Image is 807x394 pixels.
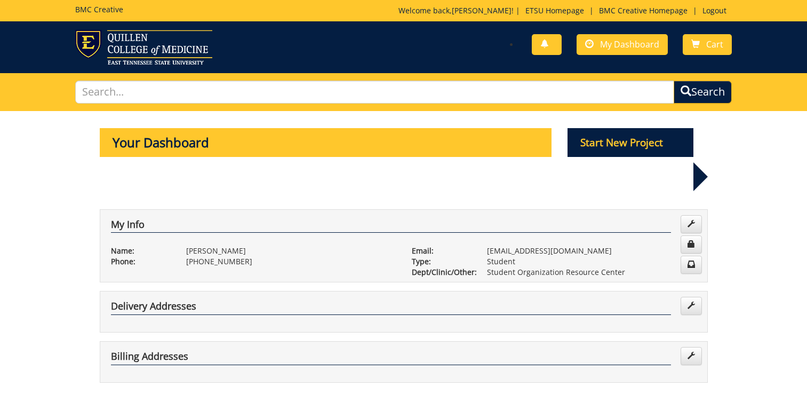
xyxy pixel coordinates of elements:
span: My Dashboard [600,38,659,50]
p: Start New Project [568,128,693,157]
a: Cart [683,34,732,55]
p: Email: [412,246,471,256]
a: Change Communication Preferences [681,256,702,274]
p: Student Organization Resource Center [487,267,697,278]
a: Edit Addresses [681,347,702,365]
a: Start New Project [568,138,693,148]
p: Dept/Clinic/Other: [412,267,471,278]
p: [EMAIL_ADDRESS][DOMAIN_NAME] [487,246,697,256]
h4: My Info [111,219,671,233]
p: Welcome back, ! | | | [398,5,732,16]
input: Search... [75,81,674,104]
p: [PHONE_NUMBER] [186,256,396,267]
a: Edit Addresses [681,297,702,315]
p: Student [487,256,697,267]
a: [PERSON_NAME] [452,5,512,15]
p: Type: [412,256,471,267]
img: ETSU logo [75,30,212,65]
a: ETSU Homepage [520,5,589,15]
h5: BMC Creative [75,5,123,13]
a: BMC Creative Homepage [594,5,693,15]
button: Search [674,81,732,104]
a: Edit Info [681,215,702,233]
p: Your Dashboard [100,128,552,157]
a: My Dashboard [577,34,668,55]
h4: Delivery Addresses [111,301,671,315]
p: Phone: [111,256,170,267]
p: [PERSON_NAME] [186,246,396,256]
a: Logout [697,5,732,15]
span: Cart [706,38,723,50]
h4: Billing Addresses [111,351,671,365]
a: Change Password [681,235,702,254]
p: Name: [111,246,170,256]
